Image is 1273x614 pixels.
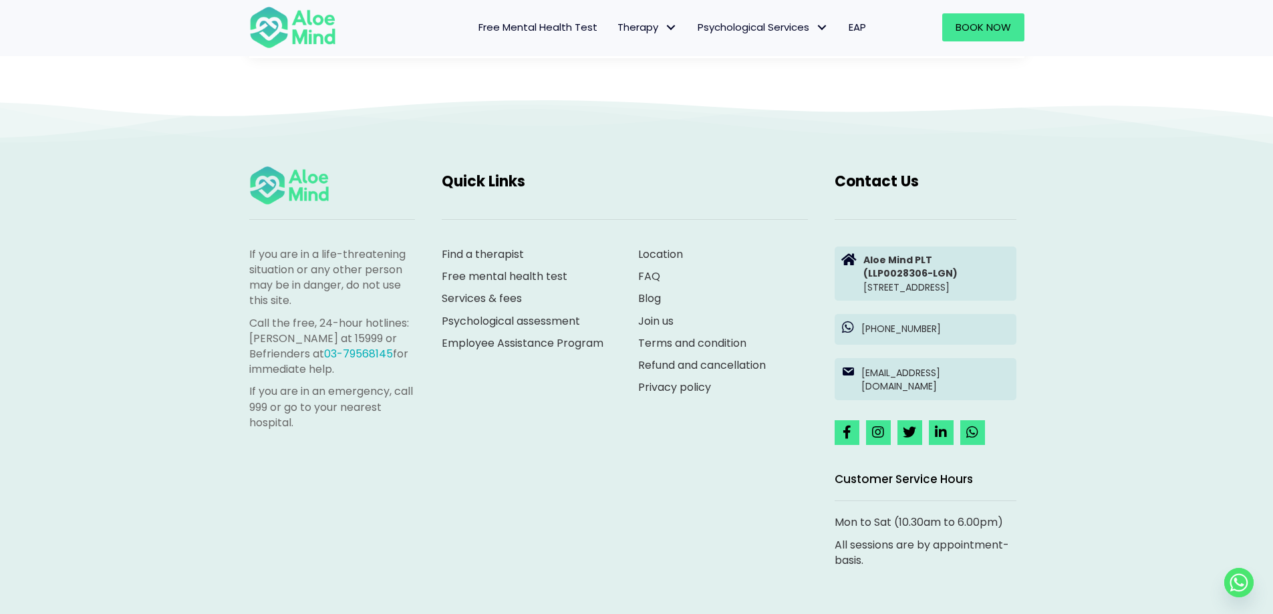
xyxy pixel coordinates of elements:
span: EAP [849,20,866,34]
a: Employee Assistance Program [442,335,603,351]
span: Book Now [956,20,1011,34]
a: Blog [638,291,661,306]
a: Terms and condition [638,335,746,351]
p: Call the free, 24-hour hotlines: [PERSON_NAME] at 15999 or Befrienders at for immediate help. [249,315,415,377]
p: If you are in an emergency, call 999 or go to your nearest hospital. [249,383,415,430]
a: [PHONE_NUMBER] [835,314,1016,345]
span: Psychological Services [698,20,829,34]
a: TherapyTherapy: submenu [607,13,688,41]
img: Aloe mind Logo [249,5,336,49]
a: Free mental health test [442,269,567,284]
strong: (LLP0028306-LGN) [863,267,958,280]
span: Quick Links [442,171,525,192]
a: Free Mental Health Test [468,13,607,41]
a: Psychological assessment [442,313,580,329]
nav: Menu [353,13,876,41]
span: Psychological Services: submenu [813,18,832,37]
a: Find a therapist [442,247,524,262]
span: Therapy: submenu [662,18,681,37]
span: Contact Us [835,171,919,192]
a: Location [638,247,683,262]
span: Customer Service Hours [835,471,973,487]
a: Services & fees [442,291,522,306]
p: [STREET_ADDRESS] [863,253,1010,294]
p: [PHONE_NUMBER] [861,322,1010,335]
a: Aloe Mind PLT(LLP0028306-LGN)[STREET_ADDRESS] [835,247,1016,301]
img: Aloe mind Logo [249,165,329,206]
span: Free Mental Health Test [478,20,597,34]
strong: Aloe Mind PLT [863,253,932,267]
a: Refund and cancellation [638,357,766,373]
a: Privacy policy [638,379,711,395]
a: [EMAIL_ADDRESS][DOMAIN_NAME] [835,358,1016,400]
a: Psychological ServicesPsychological Services: submenu [688,13,839,41]
p: All sessions are by appointment-basis. [835,537,1016,568]
p: Mon to Sat (10.30am to 6.00pm) [835,514,1016,530]
a: Book Now [942,13,1024,41]
a: Join us [638,313,674,329]
span: Therapy [617,20,678,34]
p: [EMAIL_ADDRESS][DOMAIN_NAME] [861,366,1010,394]
a: EAP [839,13,876,41]
a: Whatsapp [1224,568,1254,597]
a: FAQ [638,269,660,284]
a: 03-79568145 [324,346,393,361]
p: If you are in a life-threatening situation or any other person may be in danger, do not use this ... [249,247,415,309]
